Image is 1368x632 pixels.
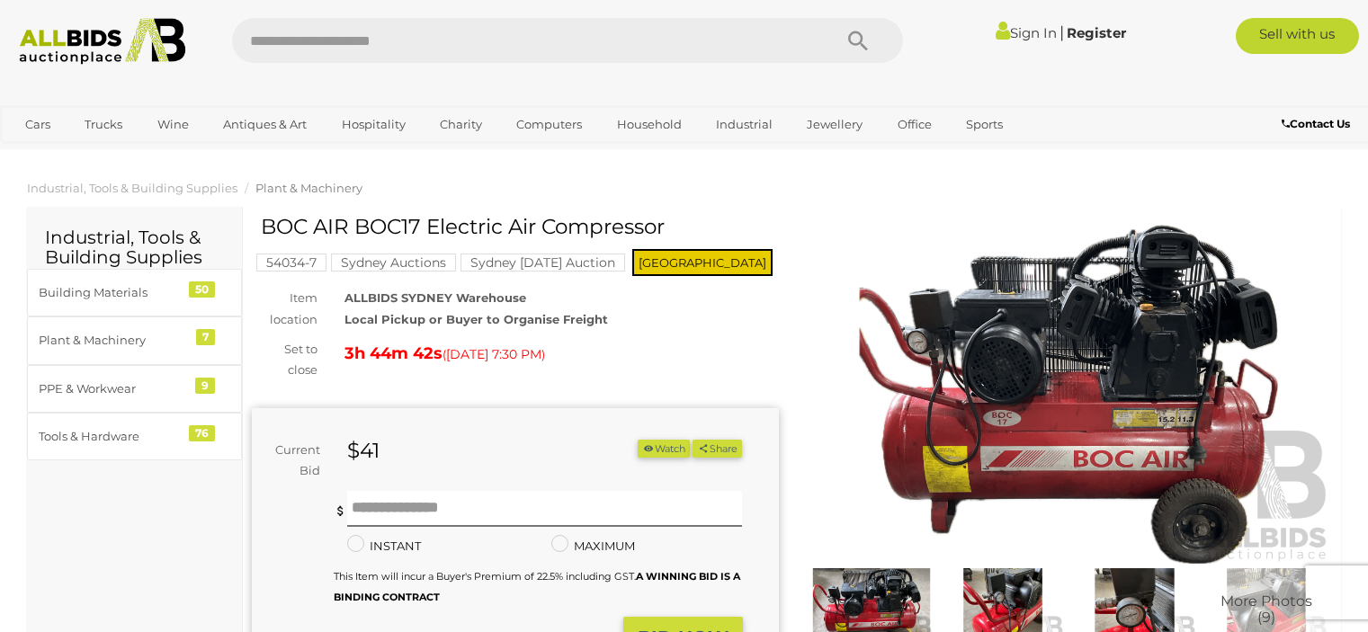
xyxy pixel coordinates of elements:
a: Wine [146,110,201,139]
a: Sign In [996,24,1057,41]
strong: ALLBIDS SYDNEY Warehouse [344,290,526,305]
div: Item location [238,288,331,330]
div: Tools & Hardware [39,426,187,447]
label: MAXIMUM [551,536,635,556]
a: Plant & Machinery 7 [27,316,242,364]
a: Charity [428,110,494,139]
a: Industrial, Tools & Building Supplies [27,181,237,195]
a: Building Materials 50 [27,269,242,316]
a: Jewellery [795,110,874,139]
a: Antiques & Art [211,110,318,139]
b: Contact Us [1282,117,1350,130]
h1: BOC AIR BOC17 Electric Air Compressor [261,216,774,238]
label: INSTANT [347,536,421,556]
div: 9 [195,378,215,394]
strong: $41 [347,438,380,463]
a: Register [1067,24,1126,41]
a: Hospitality [330,110,417,139]
div: 50 [189,281,215,298]
button: Share [693,440,742,458]
a: Computers [505,110,594,139]
button: Watch [638,440,690,458]
div: 76 [189,425,215,441]
a: PPE & Workwear 9 [27,365,242,413]
mark: 54034-7 [256,254,326,271]
a: Sydney [DATE] Auction [460,255,625,270]
a: Tools & Hardware 76 [27,413,242,460]
a: [GEOGRAPHIC_DATA] [13,139,165,169]
strong: Local Pickup or Buyer to Organise Freight [344,312,608,326]
a: 54034-7 [256,255,326,270]
a: Household [605,110,693,139]
small: This Item will incur a Buyer's Premium of 22.5% including GST. [334,570,740,603]
a: Contact Us [1282,114,1355,134]
img: BOC AIR BOC17 Electric Air Compressor [806,225,1333,564]
strong: 3h 44m 42s [344,343,443,363]
div: Plant & Machinery [39,330,187,351]
a: Trucks [73,110,134,139]
a: Sell with us [1236,18,1359,54]
span: ( ) [443,347,545,361]
a: Office [886,110,943,139]
b: A WINNING BID IS A BINDING CONTRACT [334,570,740,603]
button: Search [813,18,903,63]
li: Watch this item [638,440,690,458]
a: Plant & Machinery [255,181,362,195]
span: [DATE] 7:30 PM [446,346,541,362]
a: Sydney Auctions [331,255,456,270]
div: Current Bid [252,440,334,482]
img: Allbids.com.au [10,18,195,65]
a: Cars [13,110,62,139]
span: More Photos (9) [1220,593,1312,625]
div: Set to close [238,339,331,381]
span: [GEOGRAPHIC_DATA] [632,249,773,276]
a: Sports [954,110,1015,139]
mark: Sydney [DATE] Auction [460,254,625,271]
div: PPE & Workwear [39,378,187,399]
h2: Industrial, Tools & Building Supplies [45,227,224,267]
mark: Sydney Auctions [331,254,456,271]
div: 7 [196,329,215,345]
span: | [1060,22,1064,42]
a: Industrial [704,110,784,139]
div: Building Materials [39,282,187,303]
